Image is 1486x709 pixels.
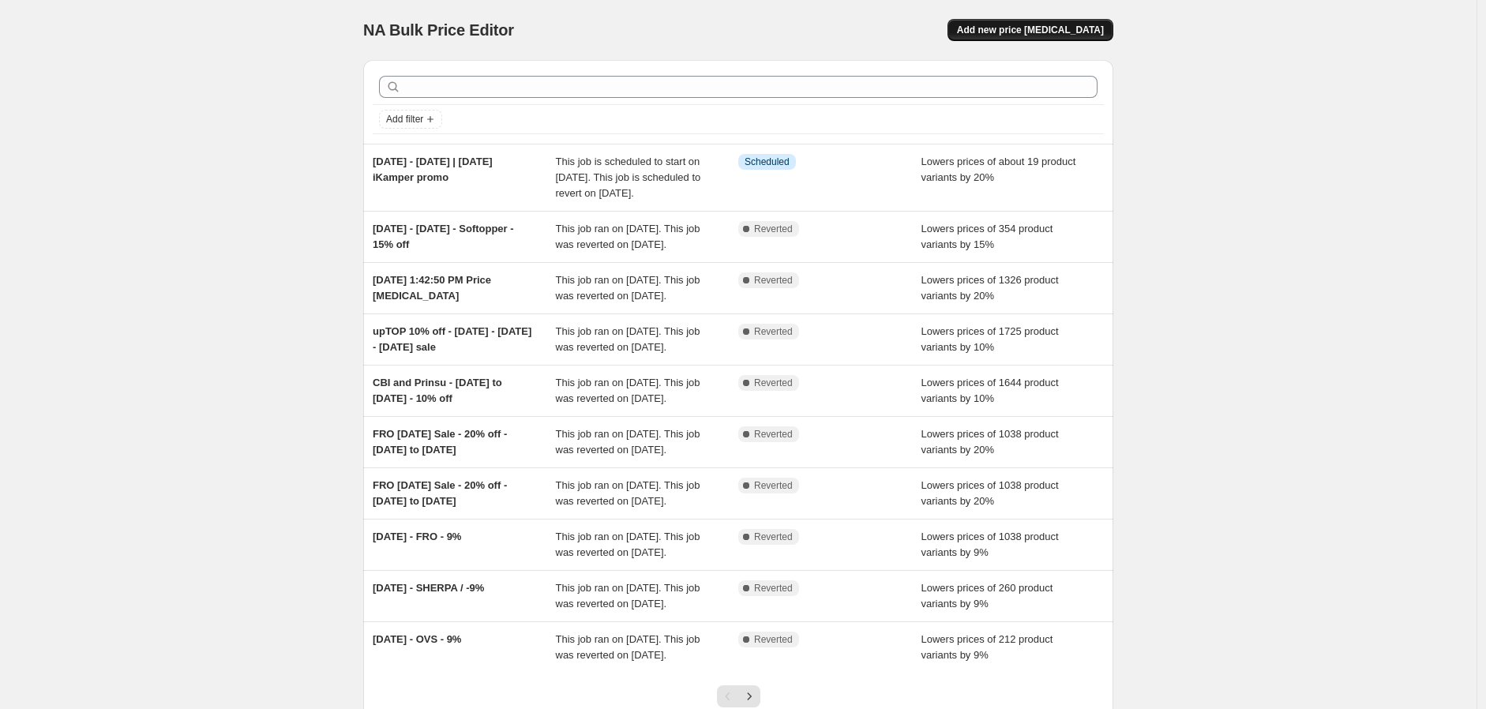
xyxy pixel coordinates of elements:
[754,274,793,287] span: Reverted
[556,479,700,507] span: This job ran on [DATE]. This job was reverted on [DATE].
[363,21,514,39] span: NA Bulk Price Editor
[373,479,507,507] span: FRO [DATE] Sale - 20% off - [DATE] to [DATE]
[754,633,793,646] span: Reverted
[754,325,793,338] span: Reverted
[754,428,793,441] span: Reverted
[556,531,700,558] span: This job ran on [DATE]. This job was reverted on [DATE].
[379,110,442,129] button: Add filter
[754,531,793,543] span: Reverted
[556,582,700,610] span: This job ran on [DATE]. This job was reverted on [DATE].
[556,325,700,353] span: This job ran on [DATE]. This job was reverted on [DATE].
[386,113,423,126] span: Add filter
[921,223,1053,250] span: Lowers prices of 354 product variants by 15%
[921,531,1059,558] span: Lowers prices of 1038 product variants by 9%
[948,19,1113,41] button: Add new price [MEDICAL_DATA]
[754,582,793,595] span: Reverted
[373,428,507,456] span: FRO [DATE] Sale - 20% off - [DATE] to [DATE]
[556,156,701,199] span: This job is scheduled to start on [DATE]. This job is scheduled to revert on [DATE].
[921,428,1059,456] span: Lowers prices of 1038 product variants by 20%
[717,685,760,707] nav: Pagination
[921,582,1053,610] span: Lowers prices of 260 product variants by 9%
[738,685,760,707] button: Next
[957,24,1104,36] span: Add new price [MEDICAL_DATA]
[373,531,461,542] span: [DATE] - FRO - 9%
[373,377,502,404] span: CBI and Prinsu - [DATE] to [DATE] - 10% off
[373,633,461,645] span: [DATE] - OVS - 9%
[754,479,793,492] span: Reverted
[556,377,700,404] span: This job ran on [DATE]. This job was reverted on [DATE].
[373,274,491,302] span: [DATE] 1:42:50 PM Price [MEDICAL_DATA]
[921,156,1076,183] span: Lowers prices of about 19 product variants by 20%
[921,377,1059,404] span: Lowers prices of 1644 product variants by 10%
[556,633,700,661] span: This job ran on [DATE]. This job was reverted on [DATE].
[556,428,700,456] span: This job ran on [DATE]. This job was reverted on [DATE].
[921,633,1053,661] span: Lowers prices of 212 product variants by 9%
[373,325,531,353] span: upTOP 10% off - [DATE] - [DATE] - [DATE] sale
[921,479,1059,507] span: Lowers prices of 1038 product variants by 20%
[921,325,1059,353] span: Lowers prices of 1725 product variants by 10%
[754,223,793,235] span: Reverted
[373,223,514,250] span: [DATE] - [DATE] - Softopper - 15% off
[373,582,484,594] span: [DATE] - SHERPA / -9%
[921,274,1059,302] span: Lowers prices of 1326 product variants by 20%
[373,156,493,183] span: [DATE] - [DATE] | [DATE] iKamper promo
[754,377,793,389] span: Reverted
[556,274,700,302] span: This job ran on [DATE]. This job was reverted on [DATE].
[745,156,790,168] span: Scheduled
[556,223,700,250] span: This job ran on [DATE]. This job was reverted on [DATE].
